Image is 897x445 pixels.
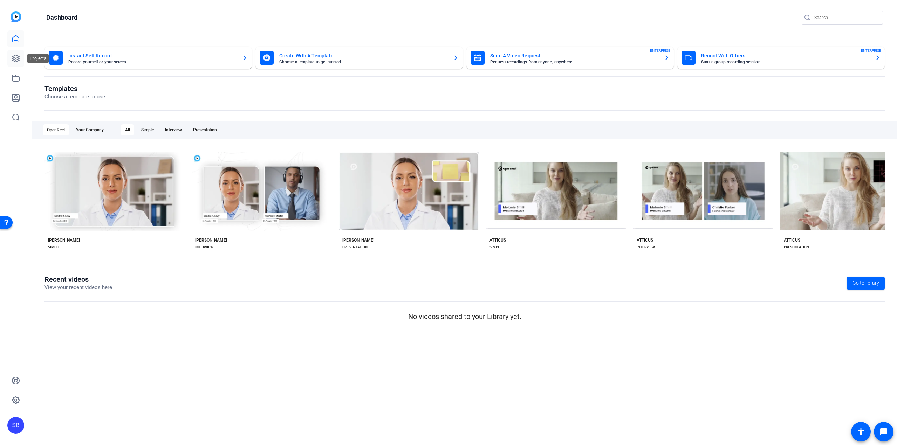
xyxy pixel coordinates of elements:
[68,60,237,64] mat-card-subtitle: Record yourself or your screen
[490,51,658,60] mat-card-title: Send A Video Request
[44,284,112,292] p: View your recent videos here
[195,237,227,243] div: [PERSON_NAME]
[853,279,879,287] span: Go to library
[342,237,374,243] div: [PERSON_NAME]
[44,311,885,322] p: No videos shared to your Library yet.
[121,124,134,135] div: All
[48,244,60,250] div: SIMPLE
[11,11,21,22] img: blue-gradient.svg
[279,51,447,60] mat-card-title: Create With A Template
[44,93,105,101] p: Choose a template to use
[161,124,186,135] div: Interview
[466,47,674,69] button: Send A Video RequestRequest recordings from anyone, anywhereENTERPRISE
[68,51,237,60] mat-card-title: Instant Self Record
[677,47,885,69] button: Record With OthersStart a group recording sessionENTERPRISE
[279,60,447,64] mat-card-subtitle: Choose a template to get started
[27,54,49,63] div: Projects
[490,60,658,64] mat-card-subtitle: Request recordings from anyone, anywhere
[48,237,80,243] div: [PERSON_NAME]
[814,13,877,22] input: Search
[701,60,869,64] mat-card-subtitle: Start a group recording session
[701,51,869,60] mat-card-title: Record With Others
[44,275,112,284] h1: Recent videos
[255,47,463,69] button: Create With A TemplateChoose a template to get started
[650,48,670,53] span: ENTERPRISE
[861,48,881,53] span: ENTERPRISE
[489,244,502,250] div: SIMPLE
[342,244,368,250] div: PRESENTATION
[46,13,77,22] h1: Dashboard
[44,47,252,69] button: Instant Self RecordRecord yourself or your screen
[7,417,24,434] div: SB
[637,237,653,243] div: ATTICUS
[189,124,221,135] div: Presentation
[44,84,105,93] h1: Templates
[879,427,888,436] mat-icon: message
[43,124,69,135] div: OpenReel
[784,244,809,250] div: PRESENTATION
[784,237,800,243] div: ATTICUS
[857,427,865,436] mat-icon: accessibility
[137,124,158,135] div: Simple
[847,277,885,290] a: Go to library
[72,124,108,135] div: Your Company
[489,237,506,243] div: ATTICUS
[195,244,213,250] div: INTERVIEW
[637,244,655,250] div: INTERVIEW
